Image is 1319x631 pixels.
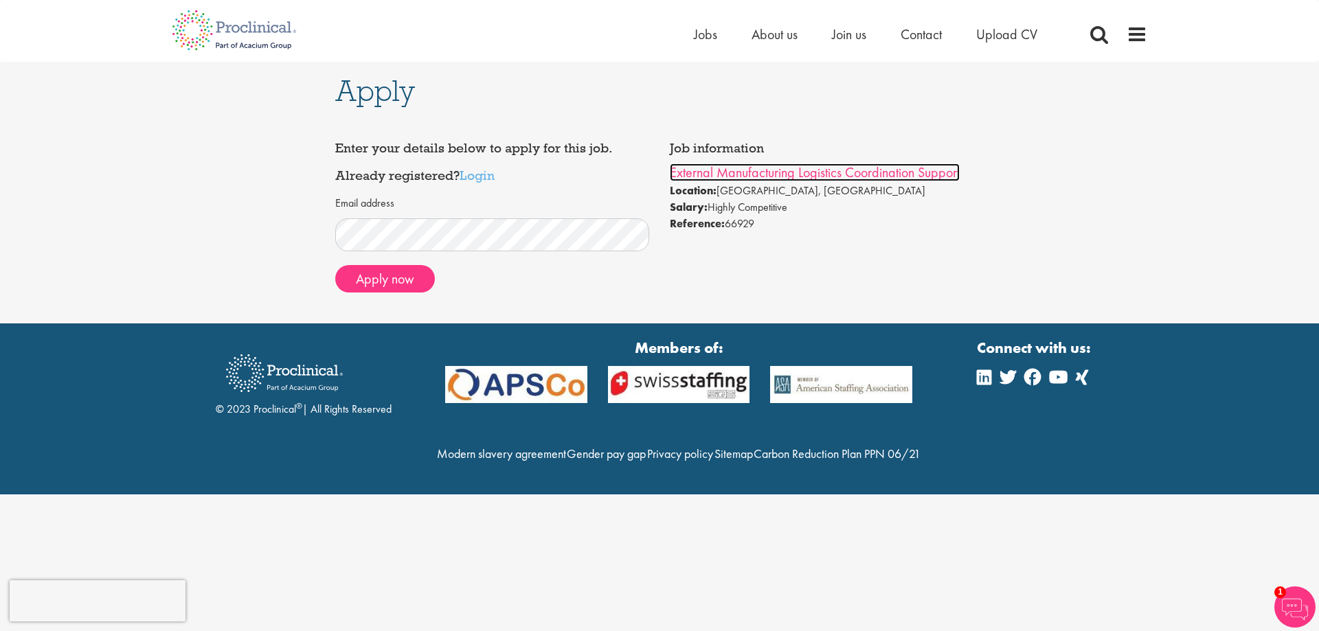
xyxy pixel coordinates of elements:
[760,366,923,404] img: APSCo
[670,163,960,181] a: External Manufacturing Logistics Coordination Support
[216,345,353,402] img: Proclinical Recruitment
[670,199,984,216] li: Highly Competitive
[1274,586,1286,598] span: 1
[216,344,392,417] div: © 2023 Proclinical | All Rights Reserved
[670,216,725,231] strong: Reference:
[901,25,942,43] a: Contact
[976,25,1037,43] a: Upload CV
[335,196,394,211] label: Email address
[754,446,921,461] a: Carbon Reduction Plan PPN 06/21
[752,25,798,43] a: About us
[714,446,753,461] a: Sitemap
[832,25,866,43] a: Join us
[977,337,1094,358] strong: Connect with us:
[335,141,650,182] h4: Enter your details below to apply for this job. Already registered?
[335,265,435,292] button: Apply now
[460,167,495,183] a: Login
[694,25,717,43] a: Jobs
[296,400,302,411] sup: ®
[670,216,984,232] li: 66929
[10,580,185,621] iframe: reCAPTCHA
[670,200,708,214] strong: Salary:
[670,141,984,155] h4: Job information
[437,446,566,461] a: Modern slavery agreement
[670,183,984,199] li: [GEOGRAPHIC_DATA], [GEOGRAPHIC_DATA]
[598,366,760,404] img: APSCo
[335,72,415,109] span: Apply
[567,446,646,461] a: Gender pay gap
[647,446,713,461] a: Privacy policy
[445,337,912,358] strong: Members of:
[435,366,598,404] img: APSCo
[670,183,717,198] strong: Location:
[1274,586,1316,628] img: Chatbot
